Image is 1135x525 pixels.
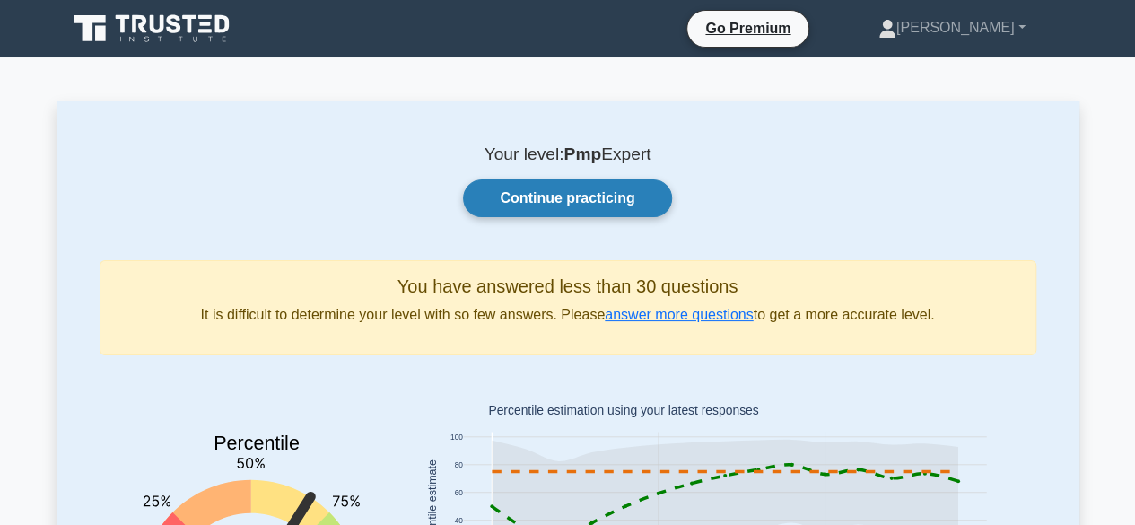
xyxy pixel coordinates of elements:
a: [PERSON_NAME] [835,10,1069,46]
text: 80 [454,460,463,469]
text: 40 [454,516,463,525]
text: 60 [454,488,463,497]
a: answer more questions [605,307,753,322]
h5: You have answered less than 30 questions [115,276,1021,297]
b: Pmp [563,144,601,163]
text: Percentile [214,433,300,454]
text: Percentile estimation using your latest responses [488,404,758,418]
a: Go Premium [694,17,801,39]
text: 100 [450,433,462,442]
p: It is difficult to determine your level with so few answers. Please to get a more accurate level. [115,304,1021,326]
p: Your level: Expert [100,144,1036,165]
a: Continue practicing [463,179,671,217]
